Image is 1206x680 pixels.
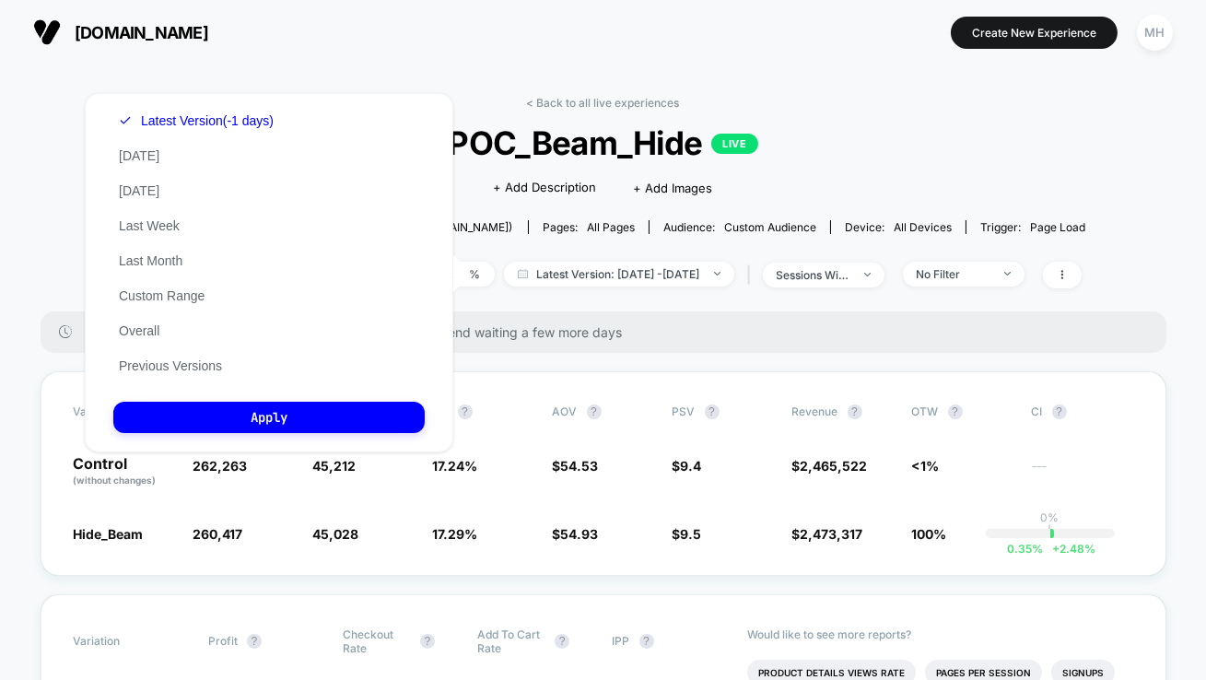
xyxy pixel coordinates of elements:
p: LIVE [711,134,757,154]
span: (without changes) [74,475,157,486]
span: --- [1032,461,1133,487]
div: Trigger: [980,220,1085,234]
button: Previous Versions [113,358,228,374]
a: < Back to all live experiences [527,96,680,110]
p: 0% [1041,510,1060,524]
button: MH [1131,14,1178,52]
span: 45,212 [313,458,357,474]
span: Profit [208,634,238,648]
span: Checkout Rate [343,627,411,655]
span: all pages [587,220,635,234]
button: Latest Version(-1 days) [113,112,279,129]
span: CI [1032,404,1133,419]
span: + Add Description [494,179,597,197]
span: $ [553,526,599,542]
p: Would like to see more reports? [747,627,1133,641]
button: Overall [113,322,165,339]
span: <1% [912,458,940,474]
span: Custom Audience [724,220,816,234]
button: Last Month [113,252,188,269]
span: $ [673,526,702,542]
span: 260,417 [193,526,243,542]
div: Pages: [543,220,635,234]
span: all devices [894,220,952,234]
img: end [1004,272,1011,276]
span: [DOMAIN_NAME] [75,23,208,42]
span: $ [792,526,863,542]
span: 9.4 [681,458,702,474]
p: Control [74,456,175,487]
span: 54.93 [561,526,599,542]
button: ? [247,634,262,649]
span: 9.5 [681,526,702,542]
span: OTW [912,404,1013,419]
span: 262,263 [193,458,248,474]
div: sessions with impression [777,268,850,282]
img: calendar [518,269,528,278]
span: Add To Cart Rate [477,627,545,655]
button: [DATE] [113,182,165,199]
span: | [744,262,763,288]
span: Revenue [792,404,838,418]
span: 17.24 % [433,458,478,474]
img: Visually logo [33,18,61,46]
span: PSV [673,404,696,418]
div: MH [1137,15,1173,51]
span: $ [792,458,868,474]
button: ? [639,634,654,649]
button: [DATE] [113,147,165,164]
span: Page Load [1030,220,1085,234]
img: end [714,272,720,276]
span: $ [673,458,702,474]
span: + [1053,542,1060,556]
button: ? [705,404,720,419]
span: There are still no statistically significant results. We recommend waiting a few more days [90,324,1130,340]
div: Audience: [663,220,816,234]
span: $ [553,458,599,474]
button: ? [848,404,862,419]
div: No Filter [917,267,990,281]
span: 2,473,317 [801,526,863,542]
button: ? [1052,404,1067,419]
span: POC_Beam_Hide [169,123,1037,162]
button: ? [420,634,435,649]
button: ? [587,404,602,419]
button: Apply [113,402,425,433]
p: | [1048,524,1052,538]
span: Hide_Beam [74,526,144,542]
button: ? [555,634,569,649]
span: + Add Images [634,181,713,195]
span: Latest Version: [DATE] - [DATE] [504,262,734,287]
span: 100% [912,526,947,542]
span: 2.48 % [1044,542,1096,556]
button: ? [948,404,963,419]
span: Device: [830,220,966,234]
span: 2,465,522 [801,458,868,474]
img: end [864,273,871,276]
span: 0.35 % [1008,542,1044,556]
span: 54.53 [561,458,599,474]
button: Create New Experience [951,17,1118,49]
span: Variation [74,627,175,655]
button: Custom Range [113,287,210,304]
button: Last Week [113,217,185,234]
button: [DOMAIN_NAME] [28,18,214,47]
span: 45,028 [313,526,359,542]
span: IPP [613,634,630,648]
span: 17.29 % [433,526,478,542]
span: AOV [553,404,578,418]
